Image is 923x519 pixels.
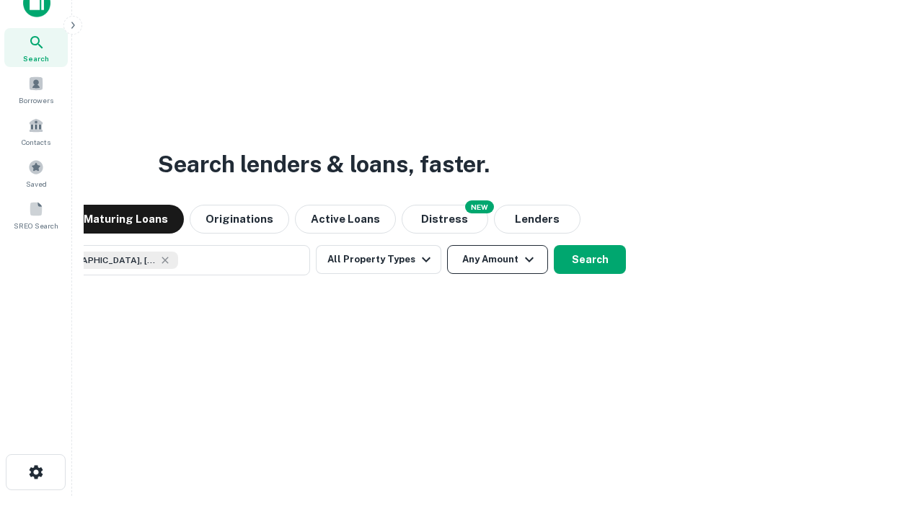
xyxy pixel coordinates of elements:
[190,205,289,234] button: Originations
[48,254,156,267] span: [GEOGRAPHIC_DATA], [GEOGRAPHIC_DATA], [GEOGRAPHIC_DATA]
[68,205,184,234] button: Maturing Loans
[22,136,50,148] span: Contacts
[316,245,441,274] button: All Property Types
[851,404,923,473] iframe: Chat Widget
[554,245,626,274] button: Search
[4,28,68,67] a: Search
[402,205,488,234] button: Search distressed loans with lien and other non-mortgage details.
[4,112,68,151] a: Contacts
[23,53,49,64] span: Search
[22,245,310,275] button: [GEOGRAPHIC_DATA], [GEOGRAPHIC_DATA], [GEOGRAPHIC_DATA]
[158,147,490,182] h3: Search lenders & loans, faster.
[14,220,58,231] span: SREO Search
[4,195,68,234] a: SREO Search
[19,94,53,106] span: Borrowers
[447,245,548,274] button: Any Amount
[4,154,68,192] a: Saved
[26,178,47,190] span: Saved
[295,205,396,234] button: Active Loans
[494,205,580,234] button: Lenders
[465,200,494,213] div: NEW
[4,70,68,109] a: Borrowers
